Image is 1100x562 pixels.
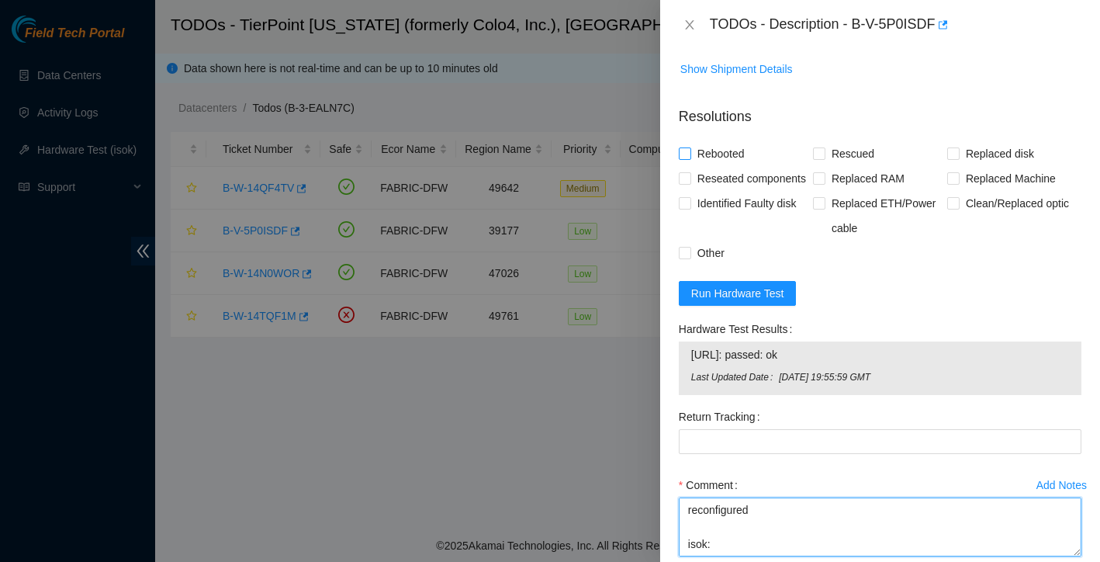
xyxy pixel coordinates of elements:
[679,498,1081,557] textarea: Comment
[679,429,1081,454] input: Return Tracking
[710,12,1081,37] div: TODOs - Description - B-V-5P0ISDF
[691,241,731,265] span: Other
[679,404,766,429] label: Return Tracking
[680,61,793,78] span: Show Shipment Details
[960,141,1040,166] span: Replaced disk
[691,191,803,216] span: Identified Faulty disk
[825,191,947,241] span: Replaced ETH/Power cable
[691,285,784,302] span: Run Hardware Test
[679,317,798,342] label: Hardware Test Results
[691,141,751,166] span: Rebooted
[679,281,797,306] button: Run Hardware Test
[680,57,794,82] button: Show Shipment Details
[1036,480,1087,491] div: Add Notes
[960,191,1075,216] span: Clean/Replaced optic
[960,166,1062,191] span: Replaced Machine
[679,18,700,33] button: Close
[691,166,812,191] span: Reseated components
[691,370,779,385] span: Last Updated Date
[779,370,1069,385] span: [DATE] 19:55:59 GMT
[679,94,1081,127] p: Resolutions
[1036,473,1088,498] button: Add Notes
[679,473,744,498] label: Comment
[683,19,696,31] span: close
[825,141,880,166] span: Rescued
[691,346,1069,363] span: [URL]: passed: ok
[825,166,911,191] span: Replaced RAM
